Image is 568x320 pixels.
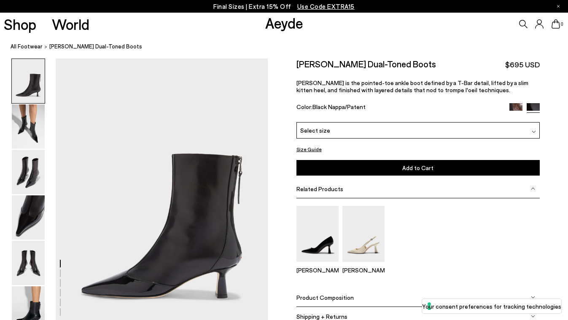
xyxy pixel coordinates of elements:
[296,206,339,262] img: Zandra Pointed Pumps
[4,17,36,32] a: Shop
[505,59,540,70] span: $695 USD
[12,59,45,103] img: Sila Dual-Toned Boots - Image 1
[296,185,343,192] span: Related Products
[552,19,560,29] a: 0
[296,103,502,113] div: Color:
[297,3,355,10] span: Navigate to /collections/ss25-final-sizes
[296,144,322,155] button: Size Guide
[296,313,347,320] span: Shipping + Returns
[12,241,45,285] img: Sila Dual-Toned Boots - Image 5
[296,267,339,274] p: [PERSON_NAME]
[402,164,433,171] span: Add to Cart
[531,187,535,191] img: svg%3E
[560,22,564,27] span: 0
[213,1,355,12] p: Final Sizes | Extra 15% Off
[342,267,385,274] p: [PERSON_NAME]
[52,17,89,32] a: World
[342,206,385,262] img: Fernanda Slingback Pumps
[11,35,568,59] nav: breadcrumb
[12,150,45,194] img: Sila Dual-Toned Boots - Image 3
[296,79,540,93] p: [PERSON_NAME] is the pointed-toe ankle boot defined by a T-Bar detail, lifted by a slim kitten he...
[296,160,540,176] button: Add to Cart
[12,104,45,149] img: Sila Dual-Toned Boots - Image 2
[312,103,366,110] span: Black Nappa/Patent
[49,42,142,51] span: [PERSON_NAME] Dual-Toned Boots
[342,256,385,274] a: Fernanda Slingback Pumps [PERSON_NAME]
[422,302,561,311] label: Your consent preferences for tracking technologies
[422,299,561,313] button: Your consent preferences for tracking technologies
[265,14,303,32] a: Aeyde
[296,59,436,69] h2: [PERSON_NAME] Dual-Toned Boots
[532,130,536,134] img: svg%3E
[531,314,535,318] img: svg%3E
[296,294,354,301] span: Product Composition
[300,126,330,135] span: Select size
[296,256,339,274] a: Zandra Pointed Pumps [PERSON_NAME]
[12,195,45,240] img: Sila Dual-Toned Boots - Image 4
[531,295,535,299] img: svg%3E
[11,42,43,51] a: All Footwear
